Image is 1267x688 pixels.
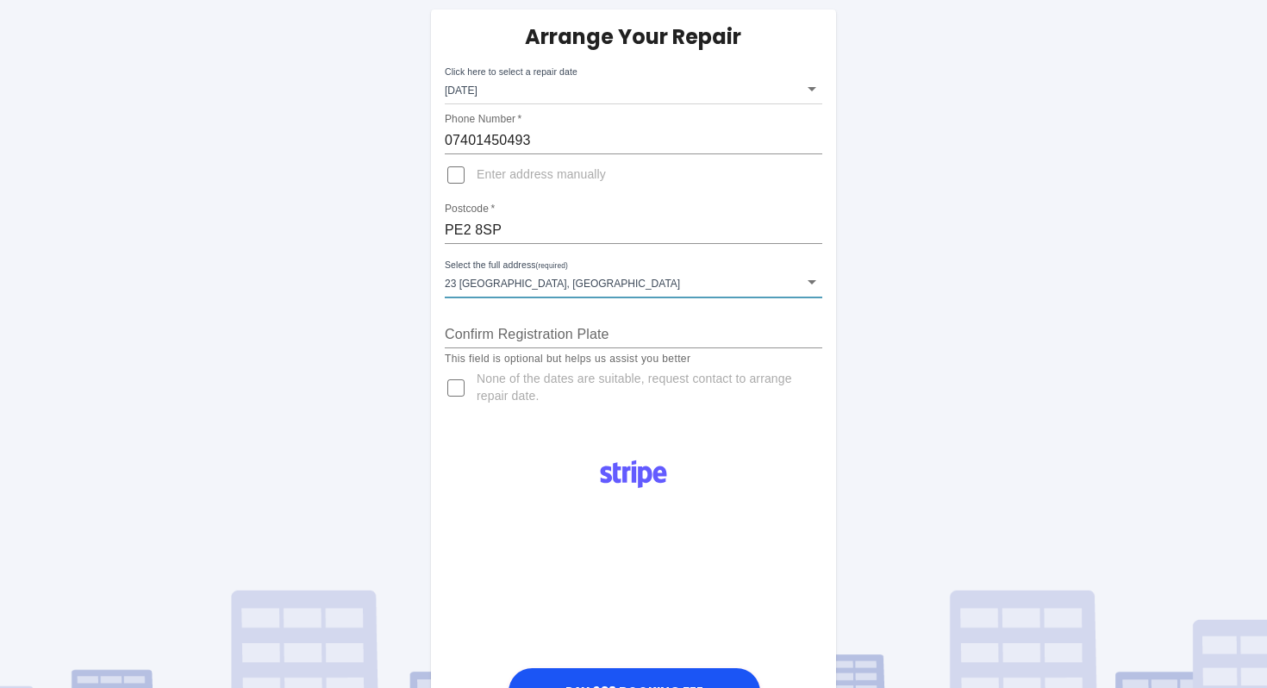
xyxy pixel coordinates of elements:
label: Select the full address [445,259,568,272]
div: [DATE] [445,73,822,104]
label: Postcode [445,202,495,216]
iframe: Secure payment input frame [504,500,763,663]
p: This field is optional but helps us assist you better [445,351,822,368]
img: Logo [590,453,677,495]
label: Phone Number [445,112,521,127]
span: None of the dates are suitable, request contact to arrange repair date. [477,371,808,405]
span: Enter address manually [477,166,606,184]
div: 23 [GEOGRAPHIC_DATA], [GEOGRAPHIC_DATA] [445,266,822,297]
h5: Arrange Your Repair [525,23,741,51]
label: Click here to select a repair date [445,66,577,78]
small: (required) [536,262,568,270]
